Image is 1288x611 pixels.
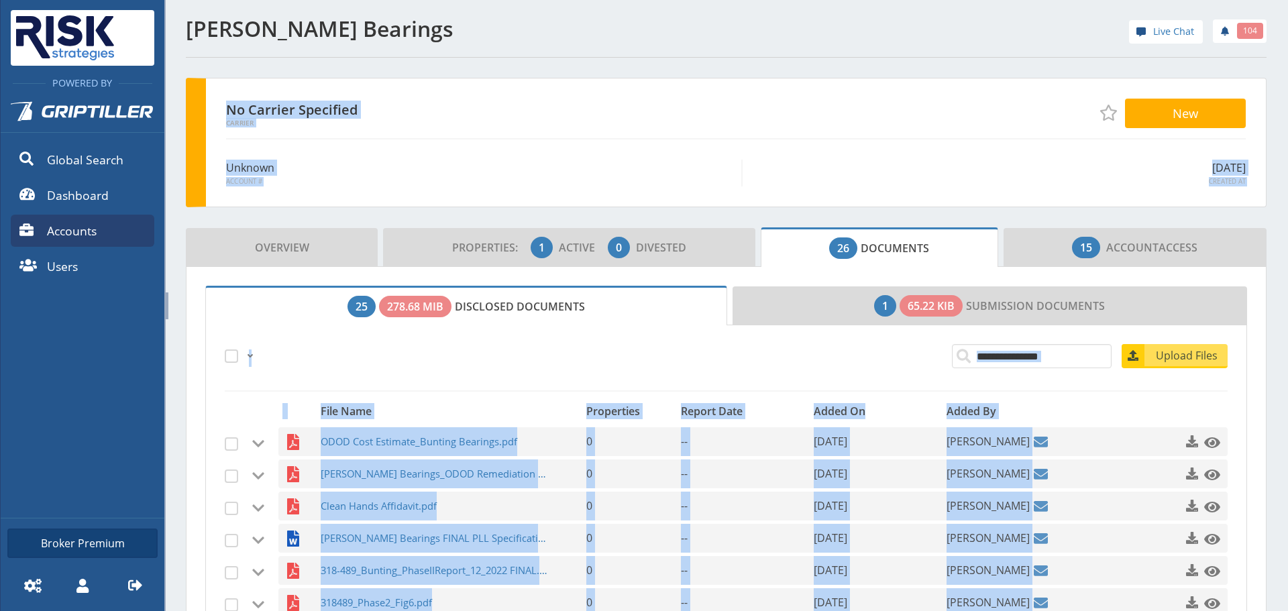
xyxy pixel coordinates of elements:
a: Click to preview this file [1200,462,1218,486]
span: Powered By [46,76,119,89]
span: -- [681,563,688,577]
h1: [PERSON_NAME] Bearings [186,17,718,41]
span: Users [47,258,78,275]
a: Disclosed Documents [205,286,727,326]
span: 1 [882,298,888,314]
a: Broker Premium [7,529,158,558]
span: 104 [1243,25,1257,37]
a: Griptiller [1,91,164,140]
span: [PERSON_NAME] [947,459,1030,488]
span: [PERSON_NAME] [947,492,1030,520]
span: Created At [753,177,1246,186]
div: Unknown [226,160,743,186]
span: 318-489_Bunting_PhaseIIReport_12_2022 FINAL.pdf [321,556,550,585]
span: [PERSON_NAME] Bearings_ODOD Remediation Proposal_[DATE] FINAL.pdf [321,459,550,488]
span: [PERSON_NAME] [947,427,1030,456]
span: -- [681,498,688,513]
a: Live Chat [1129,20,1203,44]
span: ODOD Cost Estimate_Bunting Bearings.pdf [321,427,550,456]
a: Upload Files [1122,344,1228,368]
a: Click to preview this file [1200,526,1218,551]
span: Access [1072,234,1197,261]
img: Risk Strategies Company [11,10,119,66]
div: Added On [810,402,943,421]
span: [PERSON_NAME] [947,556,1030,585]
span: 26 [837,240,849,256]
span: Carrier [226,119,440,127]
span: [DATE] [814,595,847,610]
span: 0 [586,531,592,545]
span: -- [681,434,688,449]
span: [PERSON_NAME] [947,524,1030,553]
span: New [1173,105,1198,121]
span: [PERSON_NAME] Bearings FINAL PLL Specifications.docx [321,524,550,553]
span: Global Search [47,151,123,168]
a: Click to preview this file [1200,430,1218,454]
span: 0 [586,595,592,610]
span: Account [1106,240,1159,255]
span: 0 [586,434,592,449]
div: File Name [317,402,582,421]
div: Report Date [677,402,810,421]
div: Added By [943,402,1132,421]
div: [DATE] [743,160,1246,186]
span: Account # [226,177,731,186]
span: [DATE] [814,498,847,513]
span: 0 [586,563,592,577]
span: -- [681,531,688,545]
button: New [1125,99,1246,128]
span: Dashboard [47,186,109,204]
span: 278.68 MiB [387,298,443,315]
a: Accounts [11,215,154,247]
span: -- [681,466,688,481]
span: 0 [586,498,592,513]
span: 25 [356,298,368,315]
span: Add to Favorites [1100,105,1116,121]
div: help [1129,20,1203,48]
span: [DATE] [814,563,847,577]
span: Properties: [452,240,528,255]
a: Users [11,250,154,282]
a: 104 [1213,19,1267,43]
span: Clean Hands Affidavit.pdf [321,492,550,520]
span: [DATE] [814,434,847,449]
span: Active [559,240,605,255]
span: 0 [586,466,592,481]
span: 15 [1080,239,1092,256]
a: Click to preview this file [1200,559,1218,583]
div: No Carrier Specified [226,99,440,127]
span: Divested [636,240,686,255]
a: Global Search [11,144,154,176]
span: Documents [829,235,929,262]
span: Accounts [47,222,97,239]
span: 1 [539,239,545,256]
span: -- [681,595,688,610]
div: Properties [582,402,678,421]
span: 0 [616,239,622,256]
div: notifications [1203,17,1267,44]
span: [DATE] [814,466,847,481]
a: Dashboard [11,179,154,211]
span: Live Chat [1153,24,1194,39]
span: [DATE] [814,531,847,545]
a: Submission Documents [733,286,1248,325]
a: Click to preview this file [1200,494,1218,518]
span: Upload Files [1146,347,1228,364]
span: Overview [255,234,309,261]
span: 65.22 KiB [908,298,955,314]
